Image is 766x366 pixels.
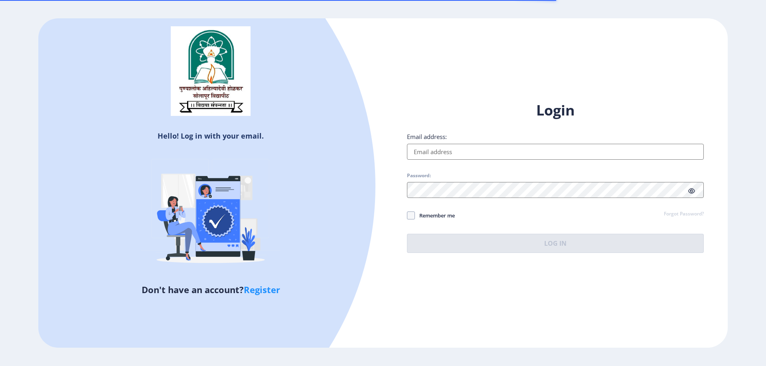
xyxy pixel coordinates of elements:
label: Email address: [407,133,447,141]
input: Email address [407,144,704,160]
h1: Login [407,101,704,120]
label: Password: [407,172,431,179]
span: Remember me [415,211,455,220]
img: sulogo.png [171,26,251,116]
button: Log In [407,234,704,253]
h5: Don't have an account? [44,283,377,296]
a: Forgot Password? [664,211,704,218]
a: Register [244,284,280,296]
img: Verified-rafiki.svg [141,144,280,283]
